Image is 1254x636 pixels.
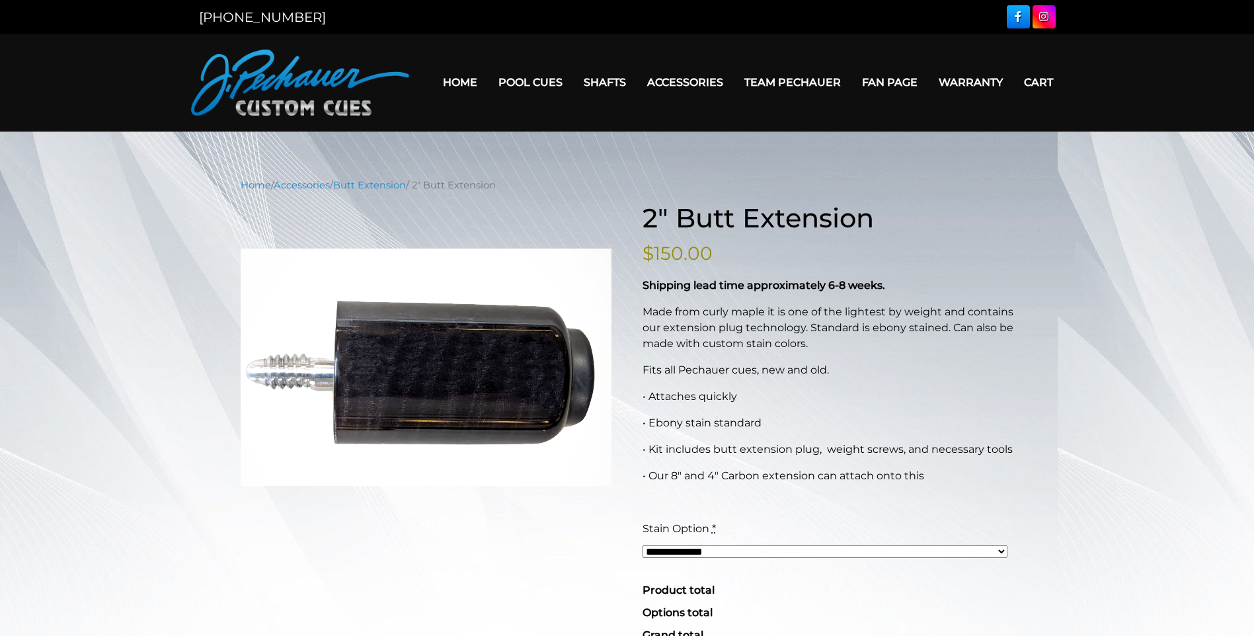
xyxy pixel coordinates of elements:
[432,65,488,99] a: Home
[643,202,1014,234] h1: 2″ Butt Extension
[488,65,573,99] a: Pool Cues
[643,242,654,264] span: $
[199,9,326,25] a: [PHONE_NUMBER]
[274,179,330,191] a: Accessories
[643,468,1014,484] p: • Our 8″ and 4″ Carbon extension can attach onto this
[241,219,612,516] img: 2-inch-butt-extension.png
[643,242,713,264] bdi: 150.00
[241,178,1014,192] nav: Breadcrumb
[928,65,1013,99] a: Warranty
[851,65,928,99] a: Fan Page
[734,65,851,99] a: Team Pechauer
[643,584,715,596] span: Product total
[643,362,1014,378] p: Fits all Pechauer cues, new and old.
[241,179,271,191] a: Home
[1013,65,1064,99] a: Cart
[643,522,709,535] span: Stain Option
[643,304,1014,352] p: Made from curly maple it is one of the lightest by weight and contains our extension plug technol...
[643,279,885,292] strong: Shipping lead time approximately 6-8 weeks.
[637,65,734,99] a: Accessories
[643,606,713,619] span: Options total
[191,50,409,116] img: Pechauer Custom Cues
[643,389,1014,405] p: • Attaches quickly
[712,522,716,535] abbr: required
[333,179,406,191] a: Butt Extension
[573,65,637,99] a: Shafts
[643,442,1014,457] p: • Kit includes butt extension plug, weight screws, and necessary tools
[643,415,1014,431] p: • Ebony stain standard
